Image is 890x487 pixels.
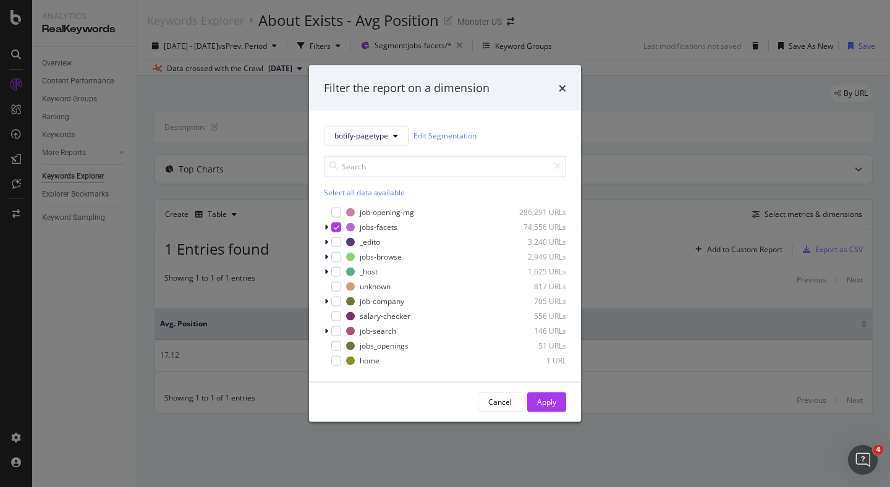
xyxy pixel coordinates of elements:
div: 286,291 URLs [506,207,566,218]
div: _host [360,266,378,277]
button: Apply [527,392,566,412]
div: 2,949 URLs [506,252,566,262]
button: botify-pagetype [324,125,409,145]
div: jobs-browse [360,252,402,262]
div: job-search [360,326,396,336]
div: 1,625 URLs [506,266,566,277]
div: 1 URL [506,355,566,366]
div: 51 URLs [506,341,566,351]
div: Filter the report on a dimension [324,80,489,96]
div: Select all data available [324,187,566,197]
div: Apply [537,397,556,407]
input: Search [324,155,566,177]
div: home [360,355,379,366]
div: salary-checker [360,311,410,321]
div: 556 URLs [506,311,566,321]
div: 705 URLs [506,296,566,307]
div: Cancel [488,397,512,407]
button: Cancel [478,392,522,412]
div: 146 URLs [506,326,566,336]
span: 4 [873,445,883,455]
div: 3,240 URLs [506,237,566,247]
div: 74,556 URLs [506,222,566,232]
span: botify-pagetype [334,130,388,141]
div: jobs-facets [360,222,397,232]
div: unknown [360,281,391,292]
div: job-company [360,296,404,307]
iframe: Intercom live chat [848,445,878,475]
div: times [559,80,566,96]
div: jobs_openings [360,341,409,351]
div: 817 URLs [506,281,566,292]
div: job-opening-mg [360,207,414,218]
div: modal [309,66,581,422]
div: _edito [360,237,380,247]
a: Edit Segmentation [413,129,477,142]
